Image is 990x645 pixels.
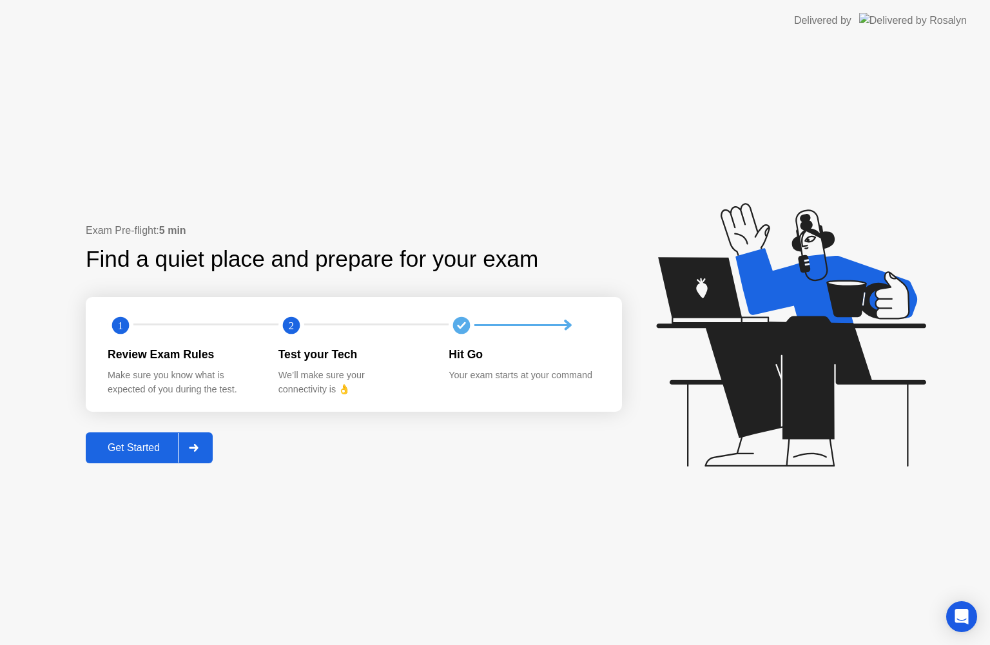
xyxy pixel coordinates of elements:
button: Get Started [86,432,213,463]
div: Open Intercom Messenger [946,601,977,632]
div: Exam Pre-flight: [86,223,622,238]
b: 5 min [159,225,186,236]
div: Get Started [90,442,178,454]
text: 1 [118,319,123,331]
div: Make sure you know what is expected of you during the test. [108,369,258,396]
text: 2 [289,319,294,331]
div: Test your Tech [278,346,429,363]
img: Delivered by Rosalyn [859,13,967,28]
div: Review Exam Rules [108,346,258,363]
div: Delivered by [794,13,851,28]
div: We’ll make sure your connectivity is 👌 [278,369,429,396]
div: Hit Go [449,346,599,363]
div: Your exam starts at your command [449,369,599,383]
div: Find a quiet place and prepare for your exam [86,242,540,276]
